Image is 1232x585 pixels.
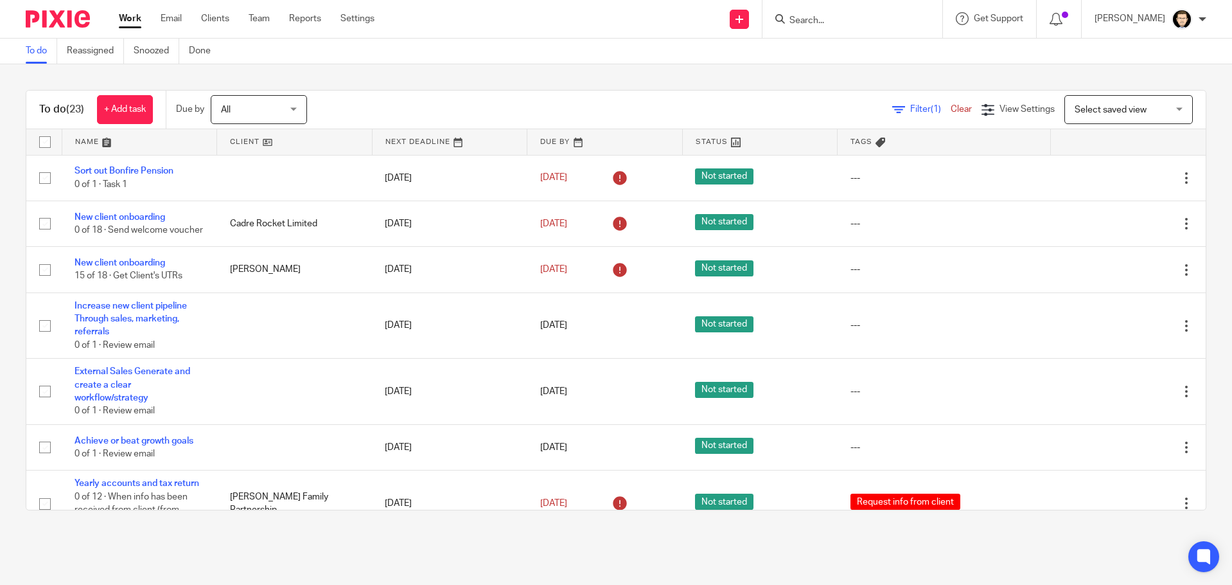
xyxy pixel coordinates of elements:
[39,103,84,116] h1: To do
[695,494,753,510] span: Not started
[695,260,753,276] span: Not started
[201,12,229,25] a: Clients
[97,95,153,124] a: + Add task
[1095,12,1165,25] p: [PERSON_NAME]
[540,219,567,228] span: [DATE]
[75,166,173,175] a: Sort out Bonfire Pension
[850,138,872,145] span: Tags
[540,443,567,452] span: [DATE]
[161,12,182,25] a: Email
[75,437,193,446] a: Achieve or beat growth goals
[75,272,182,281] span: 15 of 18 · Get Client's UTRs
[372,471,527,537] td: [DATE]
[340,12,374,25] a: Settings
[75,492,188,528] span: 0 of 12 · When info has been received from client (from automated email or you...
[75,301,187,337] a: Increase new client pipeline Through sales, marketing, referrals
[850,172,1037,184] div: ---
[540,321,567,330] span: [DATE]
[850,385,1037,398] div: ---
[75,367,190,402] a: External Sales Generate and create a clear workflow/strategy
[75,226,203,235] span: 0 of 18 · Send welcome voucher
[788,15,904,27] input: Search
[695,168,753,184] span: Not started
[850,263,1037,276] div: ---
[540,174,567,183] span: [DATE]
[249,12,270,25] a: Team
[695,438,753,454] span: Not started
[372,155,527,201] td: [DATE]
[850,494,960,510] span: Request info from client
[540,265,567,274] span: [DATE]
[951,105,972,114] a: Clear
[217,471,373,537] td: [PERSON_NAME] Family Partnership
[850,319,1037,332] div: ---
[372,359,527,425] td: [DATE]
[26,10,90,28] img: Pixie
[695,382,753,398] span: Not started
[75,449,155,458] span: 0 of 1 · Review email
[217,247,373,292] td: [PERSON_NAME]
[289,12,321,25] a: Reports
[1172,9,1192,30] img: DavidBlack.format_png.resize_200x.png
[695,316,753,332] span: Not started
[67,39,124,64] a: Reassigned
[75,341,155,350] span: 0 of 1 · Review email
[999,105,1055,114] span: View Settings
[974,14,1023,23] span: Get Support
[119,12,141,25] a: Work
[26,39,57,64] a: To do
[66,104,84,114] span: (23)
[75,180,127,189] span: 0 of 1 · Task 1
[372,247,527,292] td: [DATE]
[75,213,165,222] a: New client onboarding
[931,105,941,114] span: (1)
[372,424,527,470] td: [DATE]
[217,201,373,246] td: Cadre Rocket Limited
[189,39,220,64] a: Done
[540,499,567,508] span: [DATE]
[850,217,1037,230] div: ---
[695,214,753,230] span: Not started
[134,39,179,64] a: Snoozed
[75,258,165,267] a: New client onboarding
[850,441,1037,454] div: ---
[221,105,231,114] span: All
[372,292,527,359] td: [DATE]
[75,479,199,488] a: Yearly accounts and tax return
[176,103,204,116] p: Due by
[910,105,951,114] span: Filter
[540,387,567,396] span: [DATE]
[75,406,155,415] span: 0 of 1 · Review email
[1075,105,1147,114] span: Select saved view
[372,201,527,246] td: [DATE]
